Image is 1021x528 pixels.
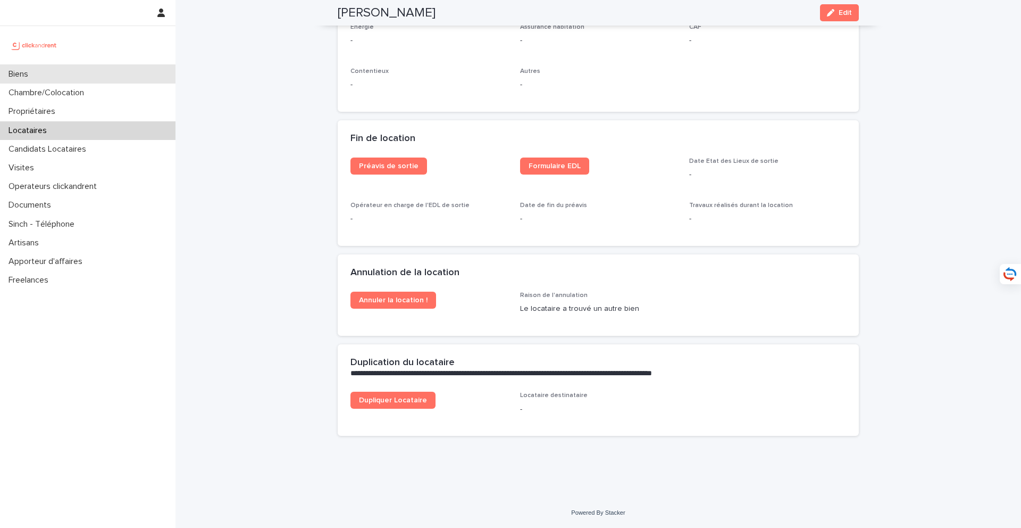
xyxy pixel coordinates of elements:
p: Propriétaires [4,106,64,117]
a: Annuler la location ! [350,292,436,309]
p: - [350,213,507,225]
span: Date Etat des Lieux de sortie [689,158,779,164]
a: Powered By Stacker [571,509,625,516]
span: Raison de l'annulation [520,292,588,299]
span: Préavis de sortie [359,162,419,170]
h2: Annulation de la location [350,267,459,279]
span: Annuler la location ! [359,296,428,304]
span: Énergie [350,24,374,30]
a: Préavis de sortie [350,158,427,175]
p: Le locataire a trouvé un autre bien [520,303,677,315]
p: - [350,79,507,90]
p: - [689,35,846,46]
h2: [PERSON_NAME] [338,5,436,21]
h2: Fin de location [350,133,415,145]
a: Formulaire EDL [520,158,589,175]
p: - [350,35,507,46]
p: - [520,79,677,90]
p: Locataires [4,126,55,136]
span: Contentieux [350,68,389,75]
span: Edit [839,9,852,16]
a: Dupliquer Locataire [350,392,436,409]
span: Opérateur en charge de l'EDL de sortie [350,202,470,209]
img: UCB0brd3T0yccxBKYDjQ [9,35,60,56]
p: - [689,169,846,180]
p: Freelances [4,275,57,285]
span: Autres [520,68,540,75]
span: Date de fin du préavis [520,202,587,209]
p: Documents [4,200,60,210]
h2: Duplication du locataire [350,357,455,369]
p: Chambre/Colocation [4,88,93,98]
p: - [520,35,677,46]
p: Operateurs clickandrent [4,181,105,192]
p: - [520,213,677,225]
p: Visites [4,163,43,173]
span: Dupliquer Locataire [359,397,427,404]
span: Locataire destinataire [520,392,588,399]
span: Travaux réalisés durant la location [689,202,793,209]
p: Candidats Locataires [4,144,95,154]
p: Biens [4,69,37,79]
p: - [689,213,846,225]
span: CAF [689,24,701,30]
button: Edit [820,4,859,21]
p: Artisans [4,238,47,248]
span: Formulaire EDL [529,162,581,170]
p: Sinch - Téléphone [4,219,83,229]
span: Assurance habitation [520,24,584,30]
p: - [520,404,677,415]
p: Apporteur d'affaires [4,257,91,267]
